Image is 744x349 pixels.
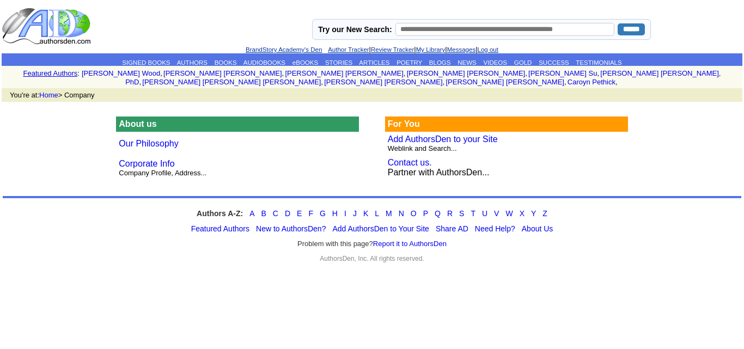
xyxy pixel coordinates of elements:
a: T [471,209,475,218]
font: Partner with AuthorsDen... [388,158,490,177]
a: Need Help? [475,224,515,233]
a: W [505,209,513,218]
a: S [459,209,464,218]
a: Featured Authors [23,69,78,77]
a: [PERSON_NAME] [PERSON_NAME] [407,69,525,77]
a: Share AD [436,224,468,233]
a: BOOKS [215,59,237,66]
a: [PERSON_NAME] Su [528,69,597,77]
a: D [285,209,290,218]
a: STORIES [325,59,352,66]
font: i [323,79,324,85]
font: i [618,79,619,85]
a: BLOGS [429,59,451,66]
a: AUTHORS [177,59,208,66]
a: My Library [416,46,446,53]
a: Author Tracker [328,46,369,53]
a: [PERSON_NAME] Wood [82,69,160,77]
a: L [375,209,379,218]
a: Y [531,209,536,218]
font: i [141,79,142,85]
a: [PERSON_NAME] [PERSON_NAME] [446,78,564,86]
font: Weblink and Search... [388,144,457,152]
a: E [297,209,302,218]
font: | | | | [246,45,498,53]
a: Log out [478,46,498,53]
a: Corporate Info [119,159,174,168]
strong: Authors A-Z: [197,209,243,218]
a: AUDIOBOOKS [243,59,285,66]
a: B [261,209,266,218]
img: logo_ad.gif [2,7,93,45]
a: U [482,209,487,218]
a: C [273,209,278,218]
a: ARTICLES [359,59,389,66]
a: Messages [447,46,475,53]
a: H [332,209,338,218]
a: [PERSON_NAME] [PERSON_NAME] [285,69,403,77]
font: You're at: > Company [10,91,95,99]
a: BrandStory Academy's Den [246,46,322,53]
a: J [353,209,357,218]
a: [PERSON_NAME] [PERSON_NAME] [163,69,282,77]
font: Problem with this page? [297,240,447,248]
a: G [320,209,326,218]
a: eBOOKS [292,59,318,66]
a: Review Tracker [371,46,414,53]
a: TESTIMONIALS [576,59,621,66]
font: For You [388,119,420,128]
a: Contact us. [388,158,432,167]
a: A [249,209,254,218]
a: I [344,209,346,218]
a: Caroyn Pethick [568,78,615,86]
font: i [444,79,446,85]
font: i [566,79,568,85]
font: : [77,69,80,77]
a: P [423,209,428,218]
font: , , , , , , , , , , [82,69,721,86]
a: M [386,209,392,218]
a: Add AuthorsDen to your Site [388,134,498,144]
a: Our Philosophy [119,139,178,148]
a: K [363,209,368,218]
a: R [447,209,453,218]
a: [PERSON_NAME] [PERSON_NAME] [PERSON_NAME] [142,78,321,86]
a: SIGNED BOOKS [122,59,170,66]
a: Home [39,91,58,99]
a: Report it to AuthorsDen [373,240,447,248]
a: X [520,209,525,218]
a: NEWS [458,59,477,66]
a: O [411,209,417,218]
a: New to AuthorsDen? [256,224,326,233]
div: AuthorsDen, Inc. All rights reserved. [3,255,741,262]
font: Company Profile, Address... [119,169,206,177]
label: Try our New Search: [318,25,392,34]
font: About us [119,119,156,128]
a: VIDEOS [484,59,507,66]
a: GOLD [514,59,532,66]
a: About Us [522,224,553,233]
font: i [284,71,285,77]
a: Q [435,209,441,218]
a: Featured Authors [191,224,249,233]
a: [PERSON_NAME] [PERSON_NAME], PhD [125,69,721,86]
font: i [162,71,163,77]
a: Add AuthorsDen to Your Site [332,224,429,233]
font: i [527,71,528,77]
a: F [308,209,313,218]
a: [PERSON_NAME] [PERSON_NAME] [324,78,442,86]
a: V [494,209,499,218]
font: i [405,71,406,77]
a: SUCCESS [539,59,569,66]
a: Z [542,209,547,218]
a: POETRY [397,59,422,66]
font: i [599,71,600,77]
a: N [399,209,404,218]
